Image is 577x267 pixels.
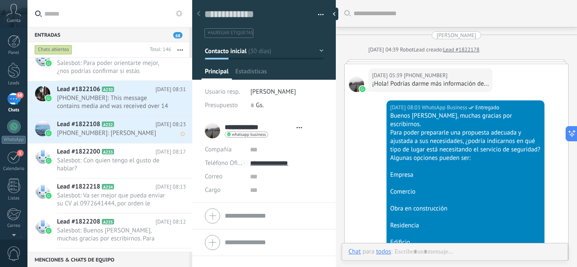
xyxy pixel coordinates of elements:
[205,67,229,80] span: Principal
[205,183,244,197] div: Cargo
[250,88,296,96] span: [PERSON_NAME]
[57,191,170,208] span: Salesbot: Va ser mejor que pueda enviar su CV al 0972641444, por orden le estaran contactando en ...
[46,130,52,136] img: waba.svg
[27,27,189,42] div: Entradas
[400,46,414,53] span: Robot
[46,228,52,234] img: waba.svg
[205,173,223,181] span: Correo
[46,60,52,66] img: waba.svg
[57,148,100,156] span: Lead #1822200
[155,85,186,94] span: [DATE] 08:31
[437,31,476,39] div: [PERSON_NAME]
[256,101,264,109] span: Gs.
[376,248,391,255] div: todos
[390,154,541,162] div: Algunas opciones pueden ser:
[235,67,267,80] span: Estadísticas
[102,86,114,92] span: A230
[205,85,244,99] div: Usuario resp.
[57,227,170,243] span: Salesbot: Buenos [PERSON_NAME], muchas gracias por escribirnos. Para poder prepararle una propues...
[349,77,364,92] span: +595974810183
[2,196,26,201] div: Listas
[475,103,499,112] span: Entregado
[27,81,192,116] a: Lead #1822106 A230 [DATE] 08:31 [PHONE_NUMBER]: This message contains media and was received over...
[27,252,189,267] div: Menciones & Chats de equipo
[205,159,249,167] span: Teléfono Oficina
[102,121,114,127] span: A232
[422,103,468,112] span: WhatsApp Business
[330,8,338,20] div: Ocultar
[390,129,541,154] div: Para poder prepararle una propuesta adecuada y ajustada a sus necesidades, ¿podría indicarnos en ...
[57,94,170,110] span: [PHONE_NUMBER]: This message contains media and was received over 14 days before you connected Wh...
[208,30,253,36] span: #agregar etiquetas
[155,148,186,156] span: [DATE] 08:17
[205,88,240,96] span: Usuario resp.
[2,136,26,144] div: WhatsApp
[155,183,186,191] span: [DATE] 08:13
[414,46,443,54] div: Lead creado:
[16,92,23,99] span: 68
[362,248,374,256] span: para
[205,99,244,112] div: Presupuesto
[390,188,541,196] div: Comercio
[57,183,100,191] span: Lead #1822218
[57,85,100,94] span: Lead #1822106
[205,143,244,156] div: Compañía
[102,184,114,189] span: A234
[390,112,541,129] div: Buenos [PERSON_NAME], muchas gracias por escribirnos.
[27,213,192,248] a: Lead #1822208 A235 [DATE] 08:12 Salesbot: Buenos [PERSON_NAME], muchas gracias por escribirnos. P...
[2,50,26,56] div: Panel
[390,205,541,213] div: Obra en construcción
[2,166,26,172] div: Calendario
[390,238,541,247] div: Edificio
[102,149,114,154] span: A233
[404,71,448,80] span: +595974810183
[372,80,489,88] div: ¡Hola! Podrías darme más información de...
[368,46,400,54] div: [DATE] 04:39
[390,103,422,112] div: [DATE] 08:03
[27,178,192,213] a: Lead #1822218 A234 [DATE] 08:13 Salesbot: Va ser mejor que pueda enviar su CV al 0972641444, por ...
[57,218,100,226] span: Lead #1822208
[27,46,192,81] a: Lead #1822188 [DATE] 08:32 Salesbot: Para poder orientarte mejor, ¿nos podrías confirmar si estás...
[57,59,170,75] span: Salesbot: Para poder orientarte mejor, ¿nos podrías confirmar si estás interesado/a en contratar ...
[57,156,170,173] span: Salesbot: Con quien tengo el gusto de hablar?
[372,71,404,80] div: [DATE] 05:39
[27,143,192,178] a: Lead #1822200 A233 [DATE] 08:17 Salesbot: Con quien tengo el gusto de hablar?
[46,95,52,101] img: waba.svg
[35,45,72,55] div: Chats abiertos
[17,150,24,156] span: 1
[232,132,266,137] span: whatsapp business
[205,101,238,109] span: Presupuesto
[391,248,392,256] span: :
[2,223,26,229] div: Correo
[205,156,244,170] button: Teléfono Oficina
[173,32,182,38] span: 68
[46,158,52,164] img: waba.svg
[27,116,192,143] a: Lead #1822108 A232 [DATE] 08:23 [PHONE_NUMBER]: [PERSON_NAME]
[46,193,52,199] img: waba.svg
[390,221,541,230] div: Residencia
[155,218,186,226] span: [DATE] 08:12
[205,170,223,183] button: Correo
[57,120,100,129] span: Lead #1822108
[171,42,189,57] button: Más
[443,46,479,54] a: Lead #1822178
[205,187,220,193] span: Cargo
[2,81,26,86] div: Leads
[102,219,114,224] span: A235
[359,86,365,92] img: waba.svg
[155,120,186,129] span: [DATE] 08:23
[7,18,21,24] span: Cuenta
[390,171,541,179] div: Empresa
[146,46,171,54] div: Total: 146
[57,129,170,137] span: [PHONE_NUMBER]: [PERSON_NAME]
[2,108,26,113] div: Chats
